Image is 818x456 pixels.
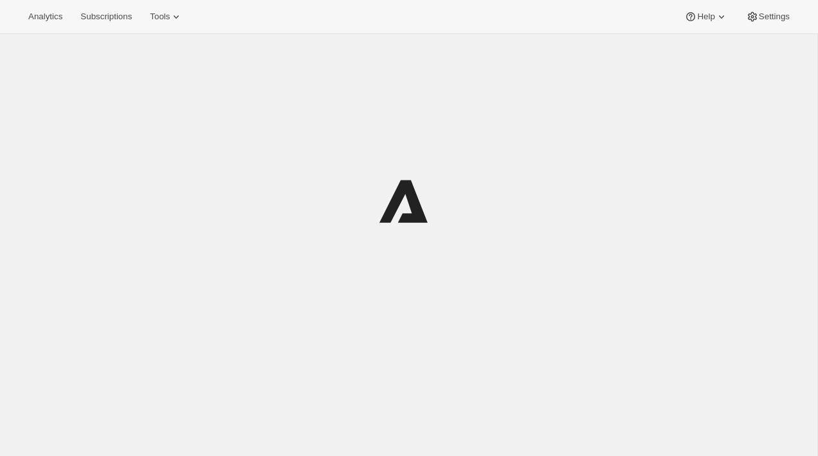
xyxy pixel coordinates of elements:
button: Settings [738,8,797,26]
span: Analytics [28,12,62,22]
span: Help [697,12,714,22]
button: Help [677,8,735,26]
button: Analytics [21,8,70,26]
button: Tools [142,8,190,26]
span: Tools [150,12,170,22]
span: Subscriptions [80,12,132,22]
button: Subscriptions [73,8,140,26]
span: Settings [759,12,790,22]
